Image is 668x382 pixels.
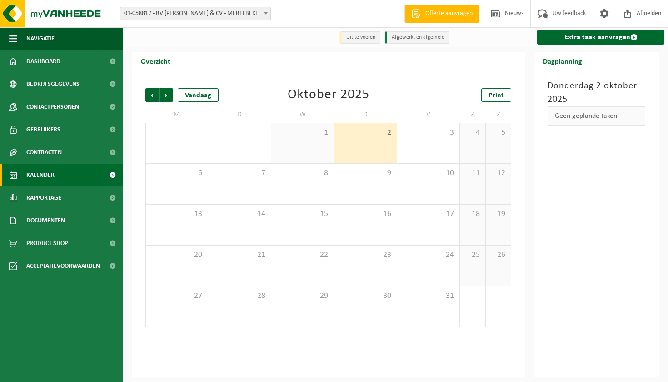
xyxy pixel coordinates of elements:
[339,291,392,301] span: 30
[120,7,270,20] span: 01-058817 - BV MARC SANITAIR & CV - MERELBEKE
[339,168,392,178] span: 9
[26,209,65,232] span: Documenten
[385,31,449,44] li: Afgewerkt en afgemeld
[464,209,480,219] span: 18
[132,52,179,70] h2: Overzicht
[276,291,329,301] span: 29
[26,50,60,73] span: Dashboard
[481,88,511,102] a: Print
[490,209,506,219] span: 19
[397,106,460,123] td: V
[490,168,506,178] span: 12
[150,168,203,178] span: 6
[534,52,591,70] h2: Dagplanning
[26,95,79,118] span: Contactpersonen
[460,106,485,123] td: Z
[402,291,455,301] span: 31
[26,186,61,209] span: Rapportage
[464,168,480,178] span: 11
[150,209,203,219] span: 13
[402,250,455,260] span: 24
[276,209,329,219] span: 15
[339,250,392,260] span: 23
[26,255,100,277] span: Acceptatievoorwaarden
[26,141,62,164] span: Contracten
[464,128,480,138] span: 4
[26,164,55,186] span: Kalender
[120,7,271,20] span: 01-058817 - BV MARC SANITAIR & CV - MERELBEKE
[178,88,219,102] div: Vandaag
[537,30,664,45] a: Extra taak aanvragen
[402,168,455,178] span: 10
[150,250,203,260] span: 20
[464,250,480,260] span: 25
[26,27,55,50] span: Navigatie
[26,232,68,255] span: Product Shop
[145,106,208,123] td: M
[145,88,159,102] span: Vorige
[404,5,479,23] a: Offerte aanvragen
[213,291,266,301] span: 28
[490,250,506,260] span: 26
[486,106,511,123] td: Z
[339,128,392,138] span: 2
[150,291,203,301] span: 27
[489,92,504,99] span: Print
[213,250,266,260] span: 21
[490,128,506,138] span: 5
[208,106,271,123] td: D
[276,128,329,138] span: 1
[339,209,392,219] span: 16
[548,106,645,126] div: Geen geplande taken
[26,118,60,141] span: Gebruikers
[339,31,380,44] li: Uit te voeren
[213,209,266,219] span: 14
[276,168,329,178] span: 8
[213,168,266,178] span: 7
[288,88,369,102] div: Oktober 2025
[26,73,80,95] span: Bedrijfsgegevens
[402,209,455,219] span: 17
[160,88,173,102] span: Volgende
[334,106,397,123] td: D
[423,9,475,18] span: Offerte aanvragen
[276,250,329,260] span: 22
[402,128,455,138] span: 3
[271,106,334,123] td: W
[548,79,645,106] h3: Donderdag 2 oktober 2025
